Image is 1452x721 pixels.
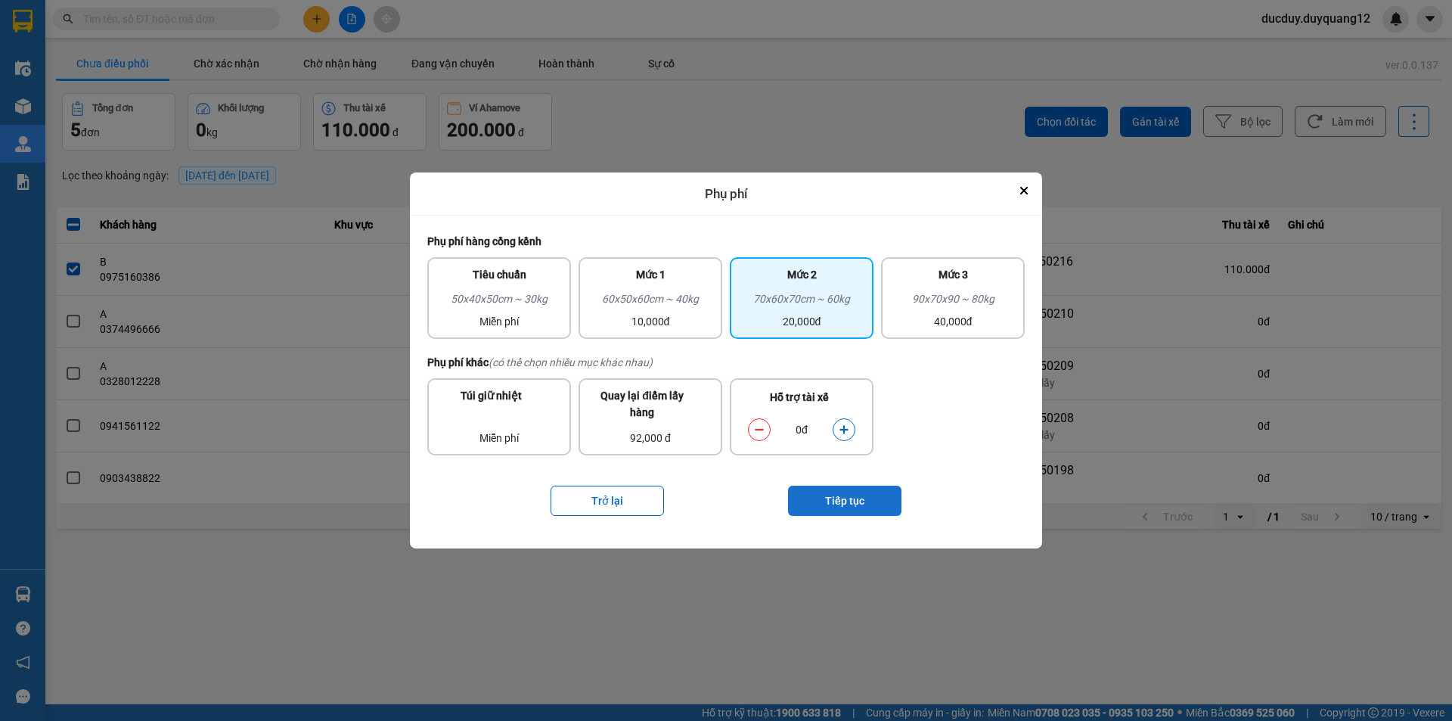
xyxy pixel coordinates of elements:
[427,233,1025,250] div: Phụ phí hàng cồng kềnh
[489,356,653,368] span: (có thể chọn nhiều mục khác nhau)
[436,313,562,330] div: Miễn phí
[788,486,901,516] button: Tiếp tục
[890,266,1016,291] div: Mức 3
[588,387,697,428] div: Quay lại điểm lấy hàng
[410,172,1042,549] div: dialog
[588,313,713,330] div: 10,000đ
[739,313,864,330] div: 20,000đ
[740,389,863,415] div: Hỗ trợ tài xế
[890,291,1016,313] div: 90x70x90 ~ 80kg
[551,486,664,516] button: Trở lại
[1015,182,1033,200] button: Close
[436,266,562,291] div: Tiêu chuẩn
[436,291,562,313] div: 50x40x50cm ~ 30kg
[739,291,864,313] div: 70x60x70cm ~ 60kg
[588,291,713,313] div: 60x50x60cm ~ 40kg
[588,430,713,446] div: 92,000 đ
[436,430,562,446] div: Miễn phí
[427,354,1025,371] div: Phụ phí khác
[588,266,713,291] div: Mức 1
[410,172,1042,216] div: Phụ phí
[771,421,833,438] div: 0đ
[739,266,864,291] div: Mức 2
[890,313,1016,330] div: 40,000đ
[436,387,545,412] div: Túi giữ nhiệt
